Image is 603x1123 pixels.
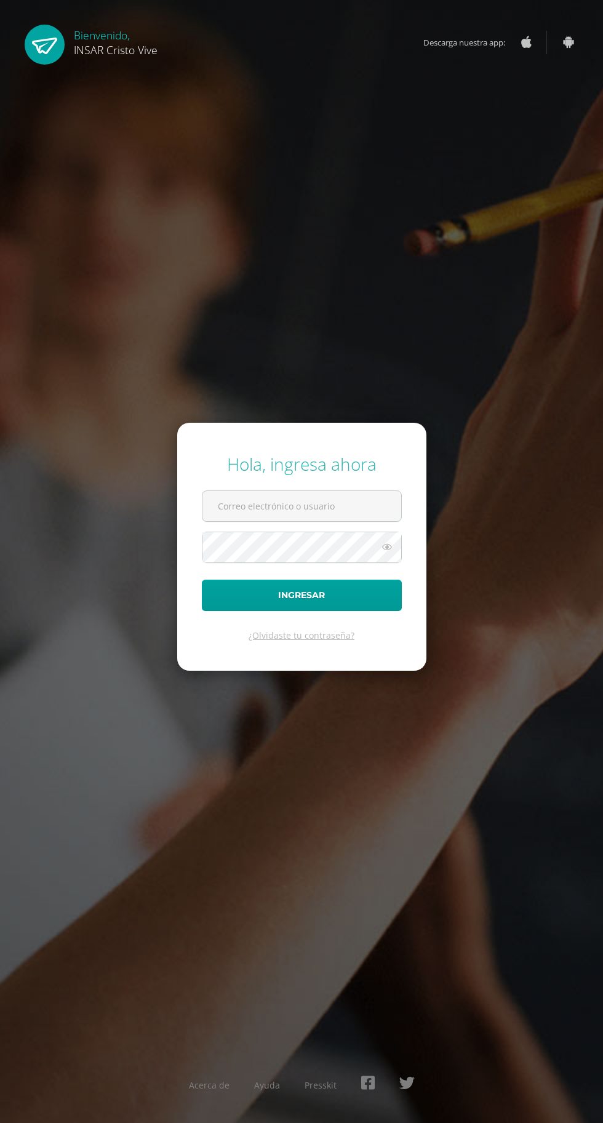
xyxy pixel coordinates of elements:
a: Ayuda [254,1079,280,1091]
a: Presskit [305,1079,337,1091]
span: INSAR Cristo Vive [74,42,158,57]
button: Ingresar [202,580,402,611]
div: Hola, ingresa ahora [202,452,402,476]
span: Descarga nuestra app: [423,31,517,54]
a: ¿Olvidaste tu contraseña? [249,629,354,641]
a: Acerca de [189,1079,230,1091]
input: Correo electrónico o usuario [202,491,401,521]
div: Bienvenido, [74,25,158,57]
